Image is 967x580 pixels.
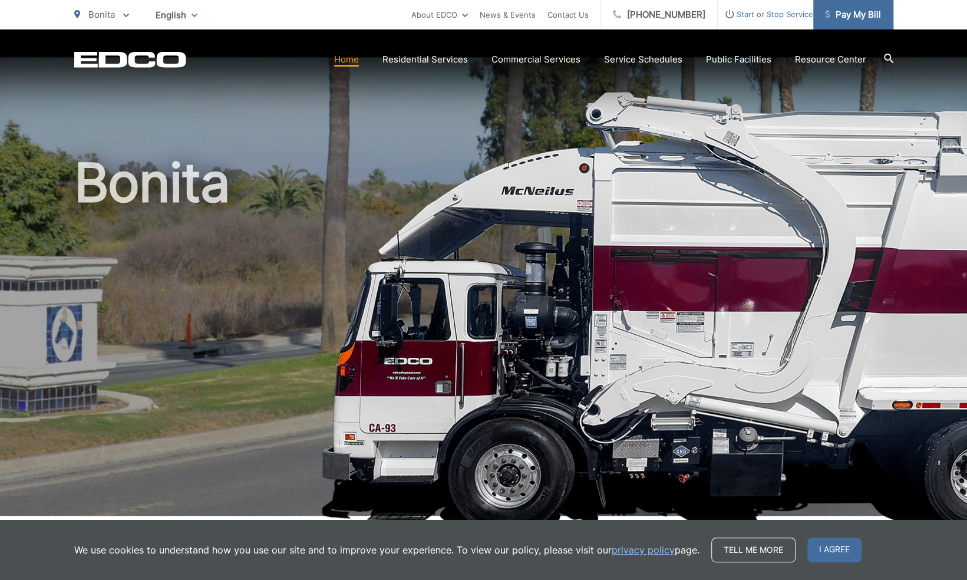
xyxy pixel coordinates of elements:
[74,51,186,68] a: EDCD logo. Return to the homepage.
[711,538,796,562] a: Tell me more
[706,52,771,67] a: Public Facilities
[382,52,468,67] a: Residential Services
[480,8,536,22] a: News & Events
[795,52,866,67] a: Resource Center
[604,52,682,67] a: Service Schedules
[547,8,589,22] a: Contact Us
[74,543,699,557] p: We use cookies to understand how you use our site and to improve your experience. To view our pol...
[825,8,881,22] span: Pay My Bill
[411,8,468,22] a: About EDCO
[807,538,862,562] span: I agree
[88,9,115,20] span: Bonita
[491,52,580,67] a: Commercial Services
[334,52,359,67] a: Home
[147,5,206,25] span: English
[74,153,893,526] h1: Bonita
[612,543,675,557] a: privacy policy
